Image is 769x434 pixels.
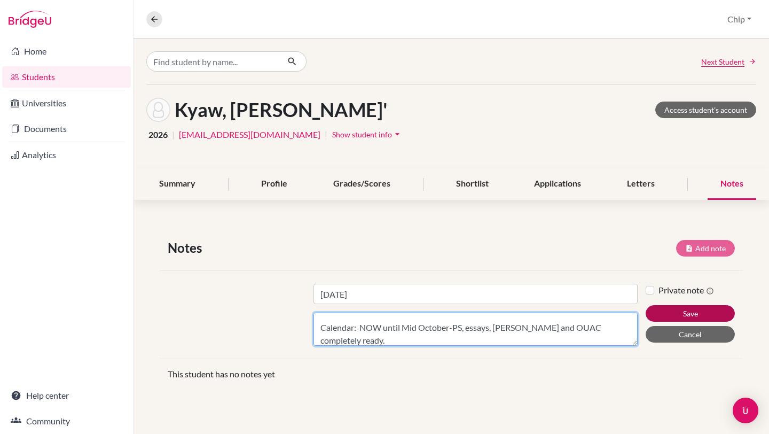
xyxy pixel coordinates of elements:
a: [EMAIL_ADDRESS][DOMAIN_NAME] [179,128,320,141]
span: Show student info [332,130,392,139]
span: | [325,128,327,141]
a: Help center [2,385,131,406]
a: Home [2,41,131,62]
label: Private note [658,284,714,297]
div: This student has no notes yet [160,368,743,381]
button: Save [646,305,735,322]
button: Chip [723,9,756,29]
div: Summary [146,168,208,200]
a: Universities [2,92,131,114]
input: Note title (required) [313,284,638,304]
div: Letters [614,168,668,200]
img: Ye Yint Ye' Ye' Kyaw's avatar [146,98,170,122]
i: arrow_drop_down [392,129,403,139]
h1: Kyaw, [PERSON_NAME]' [175,98,388,121]
a: Community [2,410,131,432]
a: Next Student [701,56,756,67]
div: Grades/Scores [320,168,403,200]
div: Applications [521,168,594,200]
span: Notes [168,238,206,258]
div: Open Intercom Messenger [733,398,758,423]
span: Next Student [701,56,744,67]
div: Profile [248,168,300,200]
a: Students [2,66,131,88]
a: Documents [2,118,131,139]
a: Access student's account [655,102,756,118]
button: Show student infoarrow_drop_down [332,126,403,143]
img: Bridge-U [9,11,51,28]
input: Find student by name... [146,51,279,72]
span: 2026 [148,128,168,141]
button: Cancel [646,326,735,343]
div: Shortlist [443,168,501,200]
div: Notes [708,168,756,200]
span: | [172,128,175,141]
a: Analytics [2,144,131,166]
button: Add note [676,240,735,257]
